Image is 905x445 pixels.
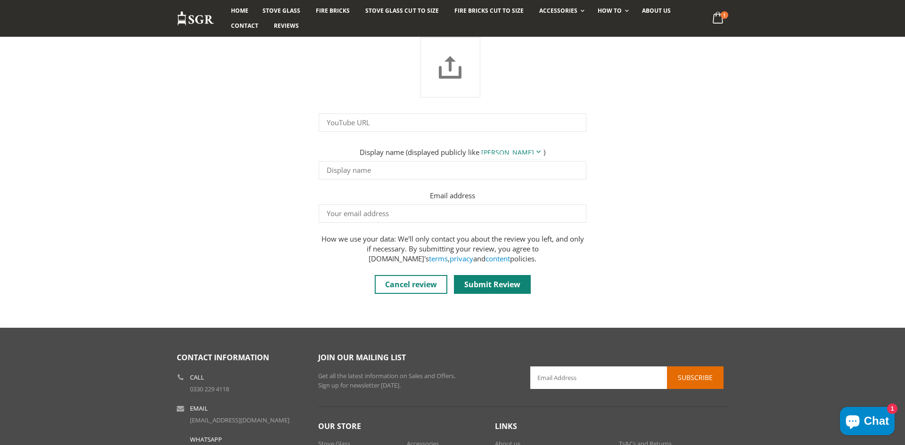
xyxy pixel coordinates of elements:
b: Email [190,405,208,412]
span: Stove Glass [263,7,300,15]
span: ( ) [406,147,545,157]
span: Accessories [539,7,577,15]
span: Contact [231,22,258,30]
span: Reviews [274,22,299,30]
a: Fire Bricks [309,3,357,18]
p: Get all the latest information on Sales and Offers. Sign up for newsletter [DATE]. [318,372,516,390]
input: Email address [319,204,586,223]
a: [EMAIL_ADDRESS][DOMAIN_NAME] [190,416,289,424]
button: Subscribe [667,366,724,389]
p: How we use your data: We'll only contact you about the review you left, and only if necessary. By... [319,234,586,264]
span: About us [642,7,671,15]
a: Reviews [267,18,306,33]
a: terms [429,254,448,263]
span: Home [231,7,248,15]
b: Call [190,374,204,380]
span: 1 [721,11,728,19]
inbox-online-store-chat: Shopify online store chat [837,407,897,437]
label: Display name [360,147,404,157]
a: Stove Glass Cut To Size [358,3,445,18]
a: content [485,254,510,263]
span: How To [598,7,622,15]
img: Stove Glass Replacement [177,11,214,26]
span: Contact Information [177,352,269,363]
a: 0330 229 4118 [190,385,229,393]
a: Home [224,3,255,18]
a: Accessories [532,3,589,18]
a: How To [591,3,633,18]
a: Fire Bricks Cut To Size [447,3,531,18]
span: Join our mailing list [318,352,406,363]
a: Cancel review [375,275,447,294]
span: Fire Bricks Cut To Size [454,7,524,15]
input: Email Address [530,366,724,389]
a: Contact [224,18,265,33]
a: privacy [450,254,473,263]
a: Stove Glass [255,3,307,18]
span: Stove Glass Cut To Size [365,7,438,15]
b: WhatsApp [190,437,222,443]
span: Our Store [318,421,361,431]
span: Fire Bricks [316,7,350,15]
label: Email address [319,191,586,201]
span: Links [495,421,517,431]
input: Display name [319,161,586,179]
input: YouTube URL [319,113,586,132]
input: Submit Review [454,275,531,294]
select: Name format [481,143,543,160]
a: 1 [709,9,728,28]
label: displayed publicly like [408,147,479,157]
a: About us [635,3,678,18]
